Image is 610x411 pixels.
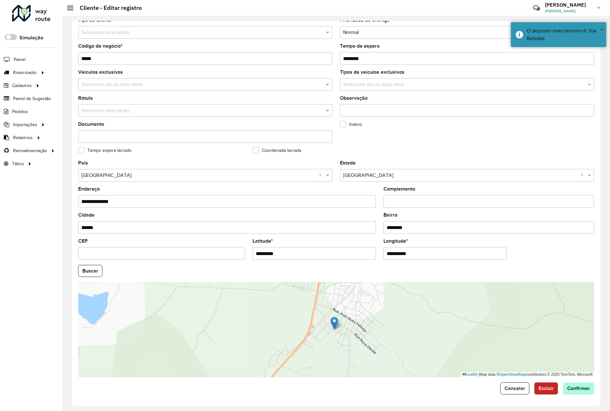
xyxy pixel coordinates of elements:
[461,372,594,377] div: Map data © contributors,© 2025 TomTom, Microsoft
[78,185,100,193] label: Endereço
[545,2,593,8] h3: [PERSON_NAME]
[13,134,33,141] span: Relatórios
[253,147,301,154] label: Coordenada lacrada
[13,147,47,154] span: Retroalimentação
[13,121,37,128] span: Importações
[567,386,590,391] span: Confirmar
[78,211,94,219] label: Cidade
[581,172,586,179] span: Clear all
[78,265,102,277] button: Buscar
[462,372,478,377] a: Leaflet
[545,8,593,14] span: [PERSON_NAME]
[78,120,104,128] label: Documento
[330,317,338,330] img: Marker
[340,68,404,76] label: Tipos de veículos exclusivos
[78,147,132,154] label: Tempo espera lacrado
[340,159,356,167] label: Estado
[534,382,558,394] button: Excluir
[12,82,32,89] span: Cadastros
[600,25,603,35] button: Close
[340,121,362,128] label: Inativo
[78,159,88,167] label: País
[500,382,529,394] button: Cancelar
[12,108,28,115] span: Pedidos
[13,95,51,102] span: Painel de Sugestão
[600,26,603,33] span: ×
[253,237,273,245] label: Latitude
[499,372,526,377] a: OpenStreetMap
[340,94,368,102] label: Observação
[530,1,543,15] a: Contato Rápido
[14,56,25,63] span: Painel
[478,372,479,377] span: |
[563,382,594,394] button: Confirmar
[527,27,601,42] div: O depósito mais próximo é: Via Bebidas
[19,34,43,42] label: Simulação
[78,237,88,245] label: CEP
[78,94,93,102] label: Rótulo
[12,160,24,167] span: Tático
[73,4,142,11] h2: Cliente - Editar registro
[78,68,123,76] label: Veículos exclusivos
[78,42,123,50] label: Código de negócio
[383,211,397,219] label: Bairro
[340,42,380,50] label: Tempo de espera
[383,237,408,245] label: Longitude
[539,386,554,391] span: Excluir
[319,172,324,179] span: Clear all
[505,386,525,391] span: Cancelar
[383,185,415,193] label: Complemento
[13,69,37,76] span: Roteirizador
